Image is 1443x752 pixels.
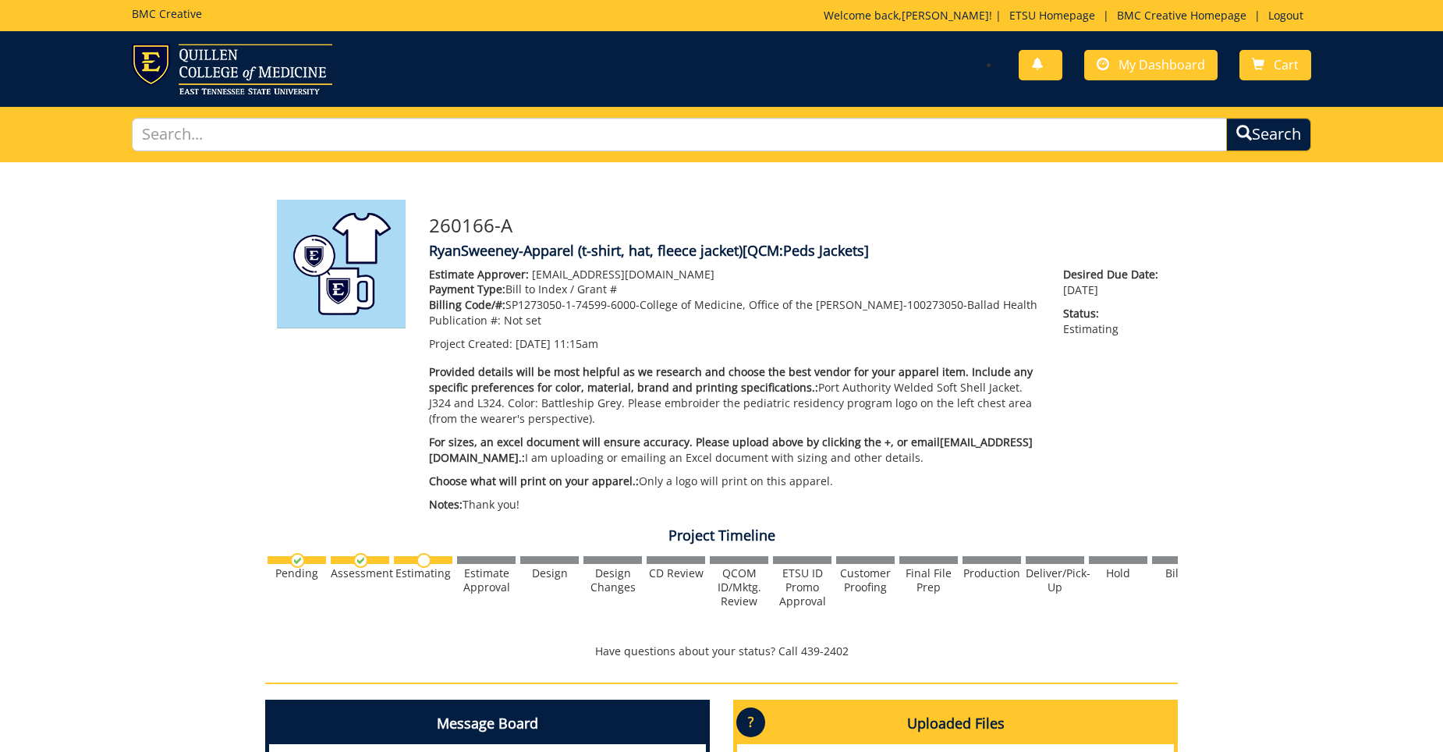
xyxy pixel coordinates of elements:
span: Publication #: [429,313,501,328]
div: Design [520,566,579,580]
div: CD Review [647,566,705,580]
span: Not set [504,313,541,328]
span: Choose what will print on your apparel.: [429,474,639,488]
button: Search [1226,118,1311,151]
img: no [417,553,431,568]
h5: BMC Creative [132,8,202,20]
img: checkmark [290,553,305,568]
div: Production [963,566,1021,580]
span: Estimate Approver: [429,267,529,282]
div: Estimating [394,566,452,580]
p: Bill to Index / Grant # [429,282,1040,297]
div: Final File Prep [899,566,958,594]
span: Desired Due Date: [1063,267,1166,282]
div: Assessment [331,566,389,580]
input: Search... [132,118,1227,151]
div: Estimate Approval [457,566,516,594]
h3: 260166-A [429,215,1166,236]
p: SP1273050-1-74599-6000-College of Medicine, Office of the [PERSON_NAME]-100273050-Ballad Health [429,297,1040,313]
p: Thank you! [429,497,1040,513]
a: Cart [1239,50,1311,80]
span: Cart [1274,56,1299,73]
p: Only a logo will print on this apparel. [429,474,1040,489]
span: Provided details will be most helpful as we research and choose the best vendor for your apparel ... [429,364,1033,395]
div: Hold [1089,566,1147,580]
p: I am uploading or emailing an Excel document with sizing and other details. [429,435,1040,466]
p: Port Authority Welded Soft Shell Jacket. J324 and L324. Color: Battleship Grey. Please embroider ... [429,364,1040,427]
p: [DATE] [1063,267,1166,298]
div: Design Changes [583,566,642,594]
a: BMC Creative Homepage [1109,8,1254,23]
h4: Project Timeline [265,528,1178,544]
span: Status: [1063,306,1166,321]
div: Customer Proofing [836,566,895,594]
h4: Message Board [269,704,706,744]
span: [DATE] 11:15am [516,336,598,351]
span: Notes: [429,497,463,512]
div: QCOM ID/Mktg. Review [710,566,768,608]
h4: RyanSweeney-Apparel (t-shirt, hat, fleece jacket) [429,243,1166,259]
span: My Dashboard [1119,56,1205,73]
a: Logout [1260,8,1311,23]
p: Estimating [1063,306,1166,337]
img: checkmark [353,553,368,568]
div: ETSU ID Promo Approval [773,566,831,608]
span: For sizes, an excel document will ensure accuracy. Please upload above by clicking the +, or emai... [429,435,1033,465]
p: ? [736,708,765,737]
span: [QCM:Peds Jackets] [743,241,869,260]
a: My Dashboard [1084,50,1218,80]
img: ETSU logo [132,44,332,94]
span: Project Created: [429,336,512,351]
a: [PERSON_NAME] [902,8,989,23]
h4: Uploaded Files [737,704,1174,744]
img: Product featured image [277,200,406,328]
a: ETSU Homepage [1002,8,1103,23]
p: [EMAIL_ADDRESS][DOMAIN_NAME] [429,267,1040,282]
span: Payment Type: [429,282,505,296]
p: Welcome back, ! | | | [824,8,1311,23]
p: Have questions about your status? Call 439-2402 [265,644,1178,659]
div: Deliver/Pick-Up [1026,566,1084,594]
div: Billing [1152,566,1211,580]
div: Pending [268,566,326,580]
span: Billing Code/#: [429,297,505,312]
